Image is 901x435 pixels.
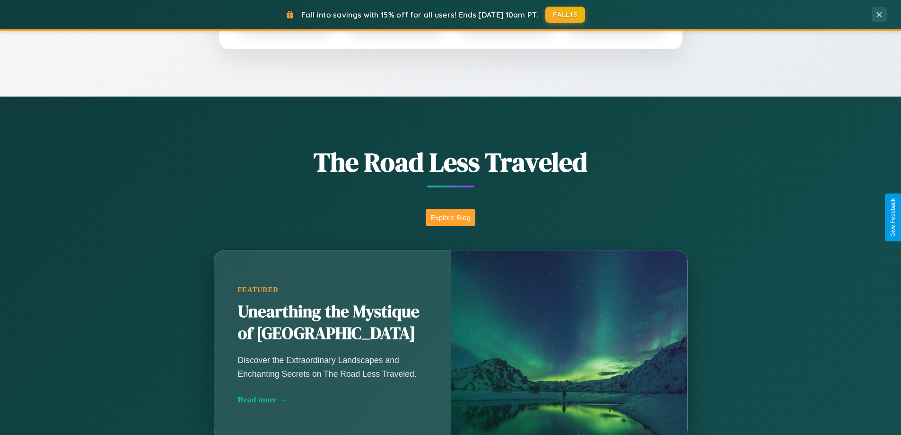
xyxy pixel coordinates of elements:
button: FALL15 [545,7,585,23]
div: Featured [238,286,427,294]
p: Discover the Extraordinary Landscapes and Enchanting Secrets on The Road Less Traveled. [238,354,427,380]
div: Read more → [238,395,427,405]
h1: The Road Less Traveled [167,144,735,180]
div: Give Feedback [890,198,896,237]
button: Explore Blog [426,209,475,226]
h2: Unearthing the Mystique of [GEOGRAPHIC_DATA] [238,301,427,345]
span: Fall into savings with 15% off for all users! Ends [DATE] 10am PT. [301,10,538,19]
